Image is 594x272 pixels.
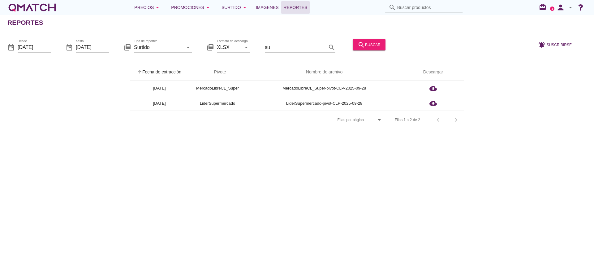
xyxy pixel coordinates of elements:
i: arrow_drop_down [567,4,574,11]
div: Filas por página [276,111,383,129]
div: buscar [358,41,381,48]
text: 2 [552,7,553,10]
div: Filas 1 a 2 de 2 [395,117,420,123]
button: Surtido [217,1,253,14]
i: notifications_active [538,41,547,48]
td: [DATE] [130,96,189,111]
i: cloud_download [429,85,437,92]
a: Imágenes [253,1,281,14]
span: Imágenes [256,4,279,11]
button: buscar [353,39,385,50]
i: search [358,41,365,48]
i: redeem [539,3,549,11]
i: person [554,3,567,12]
div: Promociones [171,4,212,11]
input: hasta [76,42,109,52]
td: [DATE] [130,81,189,96]
i: arrow_drop_down [376,116,383,124]
td: LiderSupermercado-pivot-CLP-2025-09-28 [246,96,402,111]
i: search [328,43,335,51]
i: date_range [7,43,15,51]
i: cloud_download [429,99,437,107]
i: library_books [124,43,131,51]
input: Filtrar por texto [265,42,327,52]
i: date_range [66,43,73,51]
a: Reportes [281,1,310,14]
td: LiderSupermercado [189,96,246,111]
a: white-qmatch-logo [7,1,57,14]
i: library_books [207,43,214,51]
button: Suscribirse [533,39,577,50]
td: MercadoLibreCL_Super [189,81,246,96]
div: Precios [134,4,161,11]
th: Descargar: Not sorted. [402,64,464,81]
h2: Reportes [7,18,43,28]
span: Suscribirse [547,42,572,47]
input: Desde [18,42,51,52]
th: Nombre de archivo: Not sorted. [246,64,402,81]
button: Promociones [166,1,217,14]
i: arrow_drop_down [243,43,250,51]
div: Surtido [222,4,248,11]
i: search [389,4,396,11]
span: Reportes [284,4,308,11]
input: Buscar productos [397,2,459,12]
th: Pivote: Not sorted. Activate to sort ascending. [189,64,246,81]
i: arrow_drop_down [184,43,192,51]
input: Formato de descarga [217,42,241,52]
i: arrow_drop_down [154,4,161,11]
td: MercadoLibreCL_Super-pivot-CLP-2025-09-28 [246,81,402,96]
button: Precios [129,1,166,14]
input: Tipo de reporte* [134,42,183,52]
a: 2 [550,7,554,11]
i: arrow_drop_down [241,4,248,11]
th: Fecha de extracción: Sorted ascending. Activate to sort descending. [130,64,189,81]
i: arrow_upward [137,69,142,74]
i: arrow_drop_down [204,4,212,11]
